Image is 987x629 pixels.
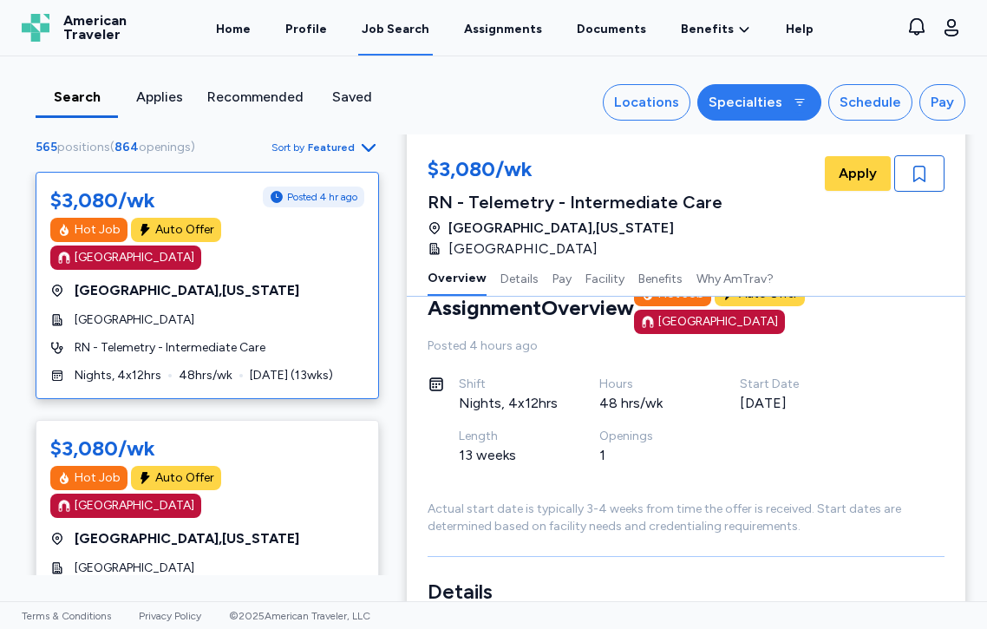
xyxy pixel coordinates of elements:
button: Overview [428,259,487,296]
span: Apply [839,163,877,184]
button: Benefits [638,259,683,296]
button: Why AmTrav? [696,259,774,296]
div: ( ) [36,139,202,156]
div: [GEOGRAPHIC_DATA] [658,313,778,331]
button: Apply [825,156,891,191]
div: $3,080/wk [50,435,155,462]
button: Pay [919,84,965,121]
div: $3,080/wk [428,155,722,187]
div: Hours [599,376,698,393]
div: Saved [317,87,386,108]
span: [GEOGRAPHIC_DATA] [75,560,194,577]
button: Details [500,259,539,296]
img: Logo [22,14,49,42]
span: [DATE] ( 13 wks) [250,367,333,384]
a: Job Search [358,2,433,56]
span: RN - Telemetry - Intermediate Care [75,339,265,357]
div: Job Search [362,21,429,38]
button: Pay [552,259,572,296]
div: Shift [459,376,558,393]
div: Actual start date is typically 3-4 weeks from time the offer is received. Start dates are determi... [428,501,945,535]
span: Benefits [681,21,734,38]
div: Hot Job [75,469,121,487]
div: Locations [614,92,679,113]
div: Nights, 4x12hrs [459,393,558,414]
div: 48 hrs/wk [599,393,698,414]
div: [GEOGRAPHIC_DATA] [75,249,194,266]
div: Search [42,87,111,108]
span: positions [57,140,110,154]
h3: Details [428,578,945,606]
div: Auto Offer [155,469,214,487]
span: © 2025 American Traveler, LLC [229,610,370,622]
div: Specialties [709,92,782,113]
span: [GEOGRAPHIC_DATA] [75,311,194,329]
div: Recommended [207,87,304,108]
div: 13 weeks [459,445,558,466]
div: Schedule [840,92,901,113]
a: Privacy Policy [139,610,201,622]
span: [GEOGRAPHIC_DATA] , [US_STATE] [75,528,299,549]
div: Start Date [740,376,839,393]
div: RN - Telemetry - Intermediate Care [428,190,722,214]
div: Openings [599,428,698,445]
div: [DATE] [740,393,839,414]
div: 1 [599,445,698,466]
span: 864 [114,140,139,154]
div: Assignment Overview [428,294,634,322]
div: Hot Job [75,221,121,239]
span: [GEOGRAPHIC_DATA] , [US_STATE] [448,218,674,239]
span: American Traveler [63,14,127,42]
div: Applies [125,87,193,108]
a: Benefits [681,21,751,38]
button: Schedule [828,84,912,121]
button: Facility [585,259,624,296]
div: [GEOGRAPHIC_DATA] [75,497,194,514]
span: [GEOGRAPHIC_DATA] [448,239,598,259]
button: Specialties [697,84,821,121]
span: [GEOGRAPHIC_DATA] , [US_STATE] [75,280,299,301]
span: 48 hrs/wk [179,367,232,384]
button: Sort byFeatured [271,137,379,158]
div: Posted 4 hours ago [428,337,945,355]
span: Featured [308,141,355,154]
button: Locations [603,84,690,121]
span: Nights, 4x12hrs [75,367,161,384]
span: openings [139,140,191,154]
div: Auto Offer [155,221,214,239]
span: Posted 4 hr ago [287,190,357,204]
span: Sort by [271,141,304,154]
div: Length [459,428,558,445]
a: Terms & Conditions [22,610,111,622]
div: $3,080/wk [50,187,155,214]
div: Pay [931,92,954,113]
span: 565 [36,140,57,154]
